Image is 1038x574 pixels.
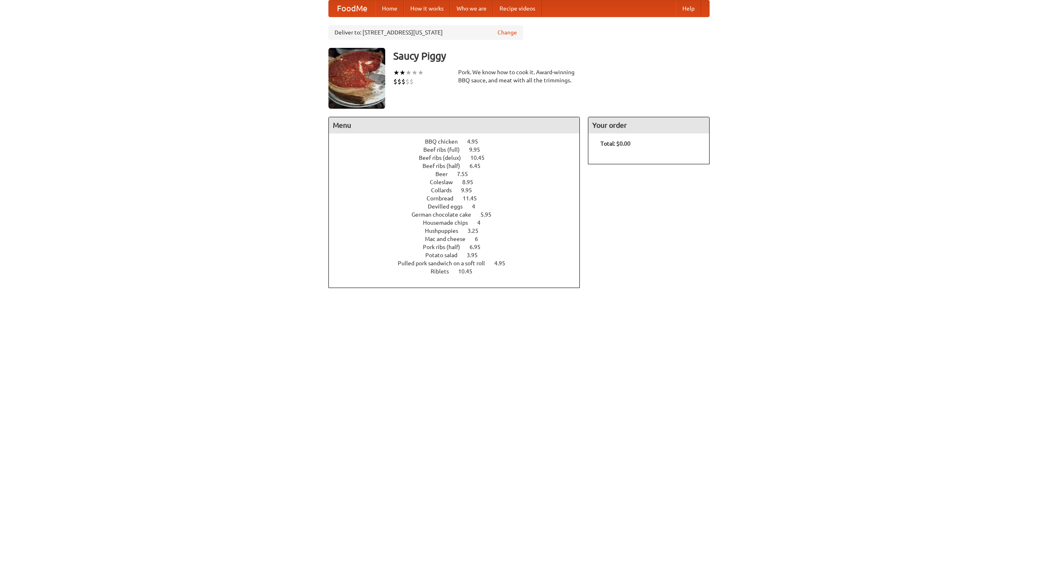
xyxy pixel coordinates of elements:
a: Beer 7.55 [435,171,483,177]
a: Beef ribs (full) 9.95 [423,146,495,153]
li: ★ [412,68,418,77]
span: BBQ chicken [425,138,466,145]
span: 6 [475,236,486,242]
a: Riblets 10.45 [431,268,487,275]
span: 6.95 [470,244,489,250]
span: 6.45 [470,163,489,169]
li: ★ [393,68,399,77]
span: Beer [435,171,456,177]
span: Collards [431,187,460,193]
a: Hushpuppies 3.25 [425,228,493,234]
li: $ [393,77,397,86]
a: Devilled eggs 4 [428,203,490,210]
span: Beef ribs (delux) [419,155,469,161]
a: How it works [404,0,450,17]
a: BBQ chicken 4.95 [425,138,493,145]
span: 8.95 [462,179,481,185]
a: Recipe videos [493,0,542,17]
a: Home [375,0,404,17]
li: ★ [405,68,412,77]
a: Cornbread 11.45 [427,195,492,202]
span: Beef ribs (half) [422,163,468,169]
span: 5.95 [480,211,500,218]
h4: Menu [329,117,579,133]
span: 4.95 [494,260,513,267]
a: Pork ribs (half) 6.95 [423,244,495,250]
div: Pork. We know how to cook it. Award-winning BBQ sauce, and meat with all the trimmings. [458,68,580,84]
span: 10.45 [458,268,480,275]
span: Mac and cheese [425,236,474,242]
span: Pulled pork sandwich on a soft roll [398,260,493,267]
li: $ [401,77,405,86]
span: 9.95 [469,146,488,153]
li: $ [397,77,401,86]
a: Beef ribs (delux) 10.45 [419,155,500,161]
span: 11.45 [463,195,485,202]
a: Beef ribs (half) 6.45 [422,163,495,169]
span: 3.95 [467,252,486,258]
span: Cornbread [427,195,461,202]
span: 4.95 [467,138,486,145]
span: Housemade chips [423,219,476,226]
li: $ [410,77,414,86]
span: Coleslaw [430,179,461,185]
span: 3.25 [468,228,487,234]
a: Change [498,28,517,37]
a: Potato salad 3.95 [425,252,493,258]
span: Devilled eggs [428,203,471,210]
span: 4 [472,203,483,210]
span: 7.55 [457,171,476,177]
a: Coleslaw 8.95 [430,179,488,185]
li: ★ [399,68,405,77]
b: Total: $0.00 [600,140,631,147]
h3: Saucy Piggy [393,48,710,64]
span: German chocolate cake [412,211,479,218]
a: Help [676,0,701,17]
span: Potato salad [425,252,465,258]
a: Collards 9.95 [431,187,487,193]
a: Who we are [450,0,493,17]
li: $ [405,77,410,86]
span: 10.45 [470,155,493,161]
span: Riblets [431,268,457,275]
span: Pork ribs (half) [423,244,468,250]
div: Deliver to: [STREET_ADDRESS][US_STATE] [328,25,523,40]
span: 4 [477,219,489,226]
a: Mac and cheese 6 [425,236,493,242]
img: angular.jpg [328,48,385,109]
h4: Your order [588,117,709,133]
span: 9.95 [461,187,480,193]
a: FoodMe [329,0,375,17]
a: Housemade chips 4 [423,219,495,226]
a: Pulled pork sandwich on a soft roll 4.95 [398,260,520,267]
span: Hushpuppies [425,228,466,234]
a: German chocolate cake 5.95 [412,211,506,218]
span: Beef ribs (full) [423,146,468,153]
li: ★ [418,68,424,77]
